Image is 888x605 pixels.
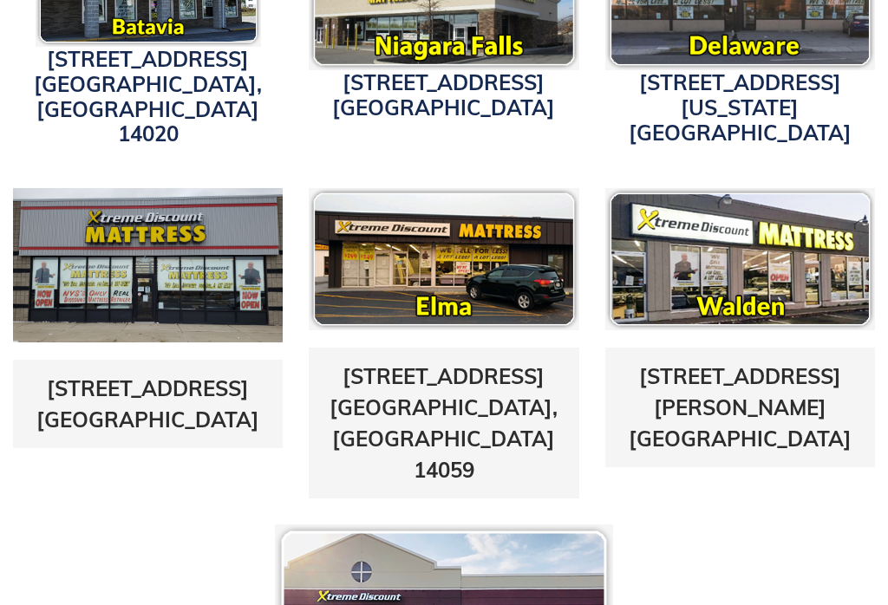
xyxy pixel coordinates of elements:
[629,69,852,146] a: [STREET_ADDRESS][US_STATE][GEOGRAPHIC_DATA]
[13,188,283,343] img: transit-store-photo2-1642015179745.jpg
[36,375,259,433] a: [STREET_ADDRESS][GEOGRAPHIC_DATA]
[605,188,875,330] img: pf-16118c81--waldenicon.png
[309,188,578,330] img: pf-8166afa1--elmaicon.png
[34,46,262,146] a: [STREET_ADDRESS][GEOGRAPHIC_DATA], [GEOGRAPHIC_DATA] 14020
[629,363,852,452] a: [STREET_ADDRESS][PERSON_NAME][GEOGRAPHIC_DATA]
[332,69,555,120] a: [STREET_ADDRESS][GEOGRAPHIC_DATA]
[330,363,558,483] a: [STREET_ADDRESS][GEOGRAPHIC_DATA], [GEOGRAPHIC_DATA] 14059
